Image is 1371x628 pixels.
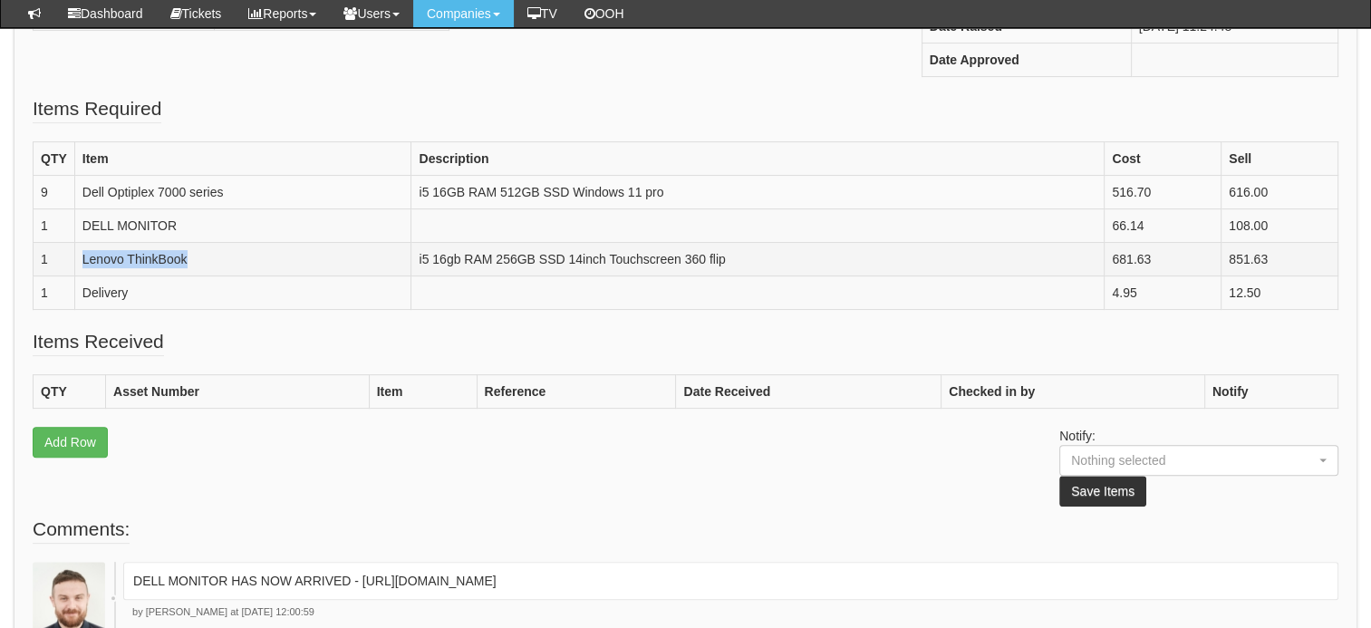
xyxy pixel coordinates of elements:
th: Checked in by [941,375,1205,409]
th: Asset Number [106,375,370,409]
th: Cost [1105,142,1221,176]
th: Date Approved [922,43,1131,77]
td: 108.00 [1221,209,1338,243]
td: Lenovo ThinkBook [74,243,411,276]
td: 9 [34,176,75,209]
th: Notify [1204,375,1337,409]
th: Reference [477,375,676,409]
th: QTY [34,142,75,176]
p: by [PERSON_NAME] at [DATE] 12:00:59 [123,605,1338,620]
legend: Items Received [33,328,164,356]
legend: Comments: [33,516,130,544]
td: 1 [34,243,75,276]
button: Nothing selected [1059,445,1338,476]
td: 681.63 [1105,243,1221,276]
td: i5 16gb RAM 256GB SSD 14inch Touchscreen 360 flip [411,243,1105,276]
td: 4.95 [1105,276,1221,310]
td: 1 [34,276,75,310]
p: DELL MONITOR HAS NOW ARRIVED - [URL][DOMAIN_NAME] [133,572,1328,590]
th: Item [74,142,411,176]
legend: Items Required [33,95,161,123]
th: Item [369,375,477,409]
th: Description [411,142,1105,176]
th: Sell [1221,142,1338,176]
td: 516.70 [1105,176,1221,209]
div: Nothing selected [1071,451,1292,469]
td: 12.50 [1221,276,1338,310]
th: QTY [34,375,106,409]
td: Dell Optiplex 7000 series [74,176,411,209]
button: Save Items [1059,476,1146,507]
td: 851.63 [1221,243,1338,276]
td: i5 16GB RAM 512GB SSD Windows 11 pro [411,176,1105,209]
th: Date Received [676,375,941,409]
td: 1 [34,209,75,243]
td: 616.00 [1221,176,1338,209]
td: DELL MONITOR [74,209,411,243]
td: Delivery [74,276,411,310]
a: Add Row [33,427,108,458]
p: Notify: [1059,427,1338,507]
td: 66.14 [1105,209,1221,243]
